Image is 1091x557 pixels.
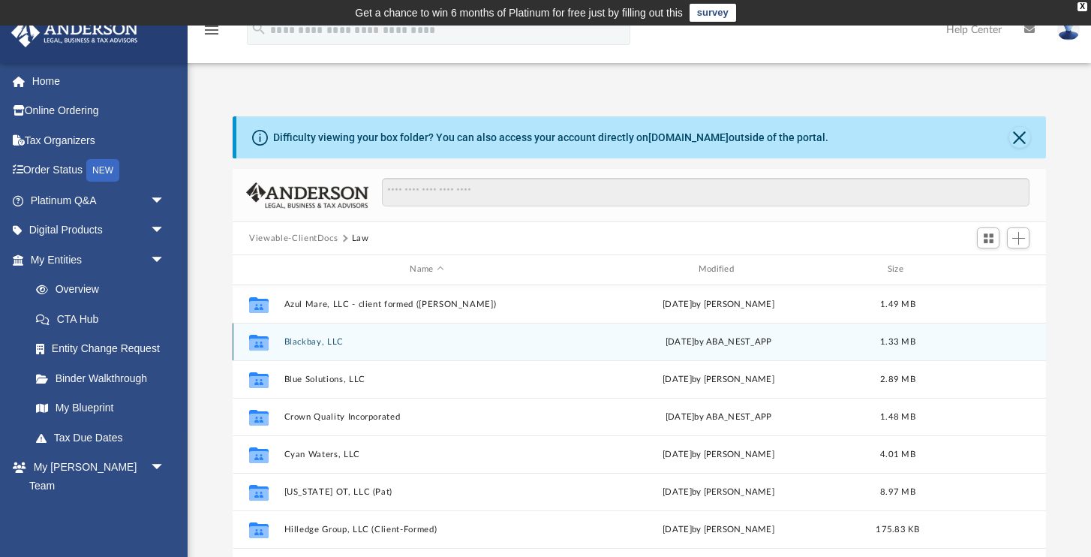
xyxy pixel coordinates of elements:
[880,375,915,383] span: 2.89 MB
[21,393,180,423] a: My Blueprint
[21,423,188,453] a: Tax Due Dates
[21,363,188,393] a: Binder Walkthrough
[11,66,188,96] a: Home
[21,275,188,305] a: Overview
[251,20,267,37] i: search
[150,245,180,275] span: arrow_drop_down
[880,412,915,420] span: 1.48 MB
[86,159,119,182] div: NEW
[150,215,180,246] span: arrow_drop_down
[880,450,915,458] span: 4.01 MB
[1009,127,1030,148] button: Close
[934,263,1039,276] div: id
[11,96,188,126] a: Online Ordering
[203,21,221,39] i: menu
[880,300,915,308] span: 1.49 MB
[576,447,861,461] div: [DATE] by [PERSON_NAME]
[11,185,188,215] a: Platinum Q&Aarrow_drop_down
[21,304,188,334] a: CTA Hub
[284,525,570,534] button: Hilledge Group, LLC (Client-Formed)
[382,178,1029,206] input: Search files and folders
[868,263,928,276] div: Size
[7,18,143,47] img: Anderson Advisors Platinum Portal
[284,487,570,497] button: [US_STATE] OT, LLC (Pat)
[150,185,180,216] span: arrow_drop_down
[876,525,920,533] span: 175.83 KB
[1057,19,1080,41] img: User Pic
[284,263,570,276] div: Name
[284,412,570,422] button: Crown Quality Incorporated
[11,215,188,245] a: Digital Productsarrow_drop_down
[11,245,188,275] a: My Entitiesarrow_drop_down
[352,232,369,245] button: Law
[576,522,861,536] div: [DATE] by [PERSON_NAME]
[977,227,999,248] button: Switch to Grid View
[11,453,180,501] a: My [PERSON_NAME] Teamarrow_drop_down
[576,372,861,386] div: [DATE] by [PERSON_NAME]
[150,453,180,483] span: arrow_drop_down
[576,485,861,498] div: [DATE] by [PERSON_NAME]
[284,300,570,309] button: Azul Mare, LLC - client formed ([PERSON_NAME])
[355,4,683,22] div: Get a chance to win 6 months of Platinum for free just by filling out this
[1007,227,1029,248] button: Add
[1077,2,1087,11] div: close
[284,337,570,347] button: Blackbay, LLC
[273,130,828,146] div: Difficulty viewing your box folder? You can also access your account directly on outside of the p...
[203,29,221,39] a: menu
[880,487,915,495] span: 8.97 MB
[239,263,277,276] div: id
[880,337,915,345] span: 1.33 MB
[576,410,861,423] div: [DATE] by ABA_NEST_APP
[11,125,188,155] a: Tax Organizers
[576,335,861,348] div: by ABA_NEST_APP
[249,232,338,245] button: Viewable-ClientDocs
[576,297,861,311] div: [DATE] by [PERSON_NAME]
[284,375,570,384] button: Blue Solutions, LLC
[576,263,861,276] div: Modified
[284,450,570,459] button: Cyan Waters, LLC
[21,334,188,364] a: Entity Change Request
[648,131,729,143] a: [DOMAIN_NAME]
[690,4,736,22] a: survey
[11,155,188,186] a: Order StatusNEW
[666,337,695,345] span: [DATE]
